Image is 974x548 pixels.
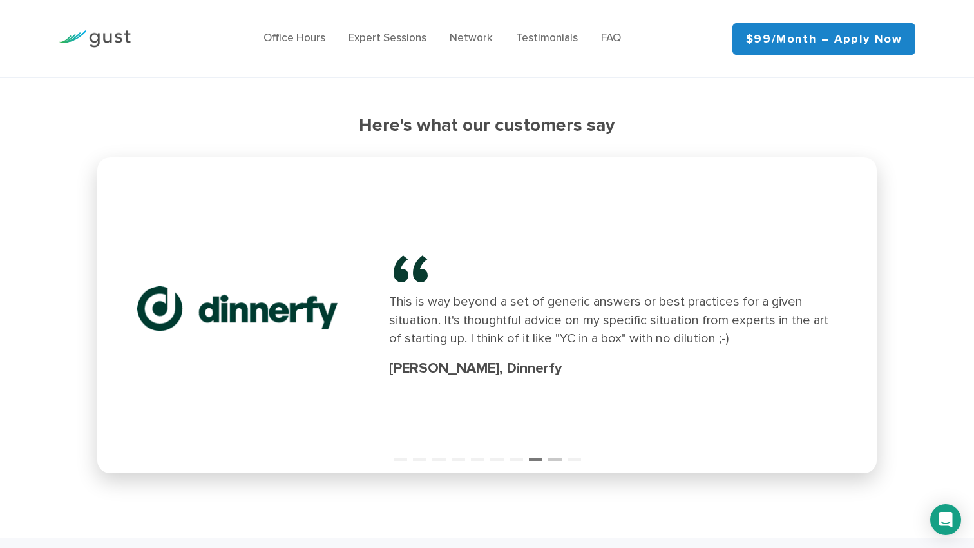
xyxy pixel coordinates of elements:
[930,504,961,535] div: Open Intercom Messenger
[732,23,916,55] a: $99/month – Apply Now
[349,32,426,44] a: Expert Sessions
[471,447,484,460] button: 5 of 10
[389,251,492,293] span: “
[137,283,338,335] img: Dinnerfy
[394,447,406,460] button: 1 of 10
[97,115,877,137] h3: Here's what our customers say
[452,447,464,460] button: 4 of 10
[389,293,837,348] div: This is way beyond a set of generic answers or best practices for a given situation. It's thought...
[601,32,621,44] a: FAQ
[529,447,542,460] button: 8 of 10
[59,30,131,48] img: Gust Logo
[413,447,426,460] button: 2 of 10
[432,447,445,460] button: 3 of 10
[548,447,561,460] button: 9 of 10
[490,447,503,460] button: 6 of 10
[389,358,837,379] div: [PERSON_NAME], Dinnerfy
[510,447,522,460] button: 7 of 10
[450,32,493,44] a: Network
[516,32,578,44] a: Testimonials
[263,32,325,44] a: Office Hours
[568,447,580,460] button: 10 of 10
